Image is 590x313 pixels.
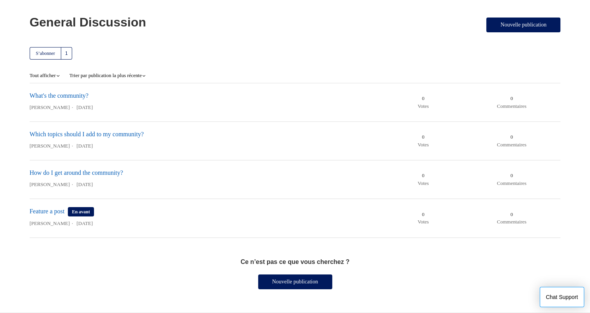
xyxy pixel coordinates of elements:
li: [PERSON_NAME] [30,181,75,187]
a: How do I get around the community? [30,169,123,176]
time: 23/02/2018 14:09 [76,181,93,187]
time: 23/02/2018 14:09 [76,143,93,149]
span: 0 [418,211,429,218]
a: Which topics should I add to my community? [30,131,144,137]
span: commentaires [497,172,526,187]
section: Which topics should I add to my community? [30,122,561,160]
a: Nouvelle publication [258,274,332,289]
span: votes [418,95,429,110]
section: How do I get around the community? [30,160,561,199]
span: commentaires [497,95,526,110]
h1: General Discussion [30,13,487,32]
li: [PERSON_NAME] [30,104,75,110]
time: 23/02/2018 14:09 [76,220,93,226]
span: 0 [497,133,526,141]
li: [PERSON_NAME] [30,143,75,149]
span: commentaires [497,133,526,148]
li: [PERSON_NAME] [30,220,75,226]
span: 0 [418,133,429,141]
span: votes [418,172,429,187]
h2: Ce n’est pas ce que vous cherchez ? [30,257,561,267]
span: votes [418,133,429,148]
section: What's the community? [30,83,561,122]
span: votes [418,211,429,226]
section: Feature a post [30,199,561,238]
button: Tout afficher [30,73,60,79]
time: 23/02/2018 14:09 [76,104,93,110]
span: 0 [497,211,526,218]
span: 0 [418,172,429,179]
a: What's the community? [30,92,89,99]
span: commentaires [497,211,526,226]
button: Trier par publication la plus récente [69,73,146,79]
span: 0 [497,95,526,102]
a: Feature a post [30,208,65,215]
button: Chat Support [540,287,585,307]
span: En avant [68,207,94,216]
span: 0 [418,95,429,102]
button: S’abonner à Sujet [30,47,72,60]
a: Nouvelle publication [486,18,560,32]
span: 0 [497,172,526,179]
